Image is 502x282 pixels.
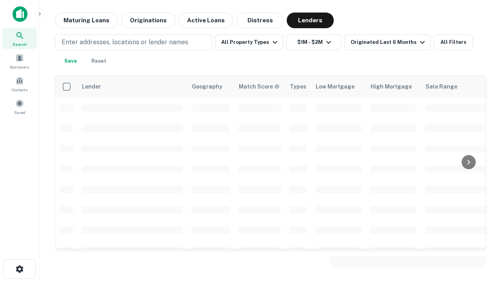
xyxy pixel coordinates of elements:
p: Enter addresses, locations or lender names [62,38,188,47]
button: Active Loans [178,13,233,28]
div: Originated Last 6 Months [351,38,427,47]
div: Types [290,82,306,91]
div: Geography [192,82,222,91]
button: Originations [121,13,175,28]
button: Save your search to get updates of matches that match your search criteria. [58,53,83,69]
th: High Mortgage [366,76,421,98]
th: Sale Range [421,76,491,98]
div: Low Mortgage [316,82,355,91]
span: Search [13,41,27,47]
button: Originated Last 6 Months [344,34,431,50]
div: Capitalize uses an advanced AI algorithm to match your search with the best lender. The match sco... [239,82,280,91]
th: Types [285,76,311,98]
button: $1M - $2M [286,34,341,50]
button: Enter addresses, locations or lender names [55,34,212,50]
span: Contacts [12,87,27,93]
div: Lender [82,82,101,91]
button: All Filters [434,34,473,50]
th: Capitalize uses an advanced AI algorithm to match your search with the best lender. The match sco... [234,76,285,98]
span: Borrowers [10,64,29,70]
a: Borrowers [2,51,37,72]
a: Contacts [2,73,37,94]
h6: Match Score [239,82,278,91]
div: Sale Range [426,82,457,91]
th: Geography [187,76,234,98]
img: capitalize-icon.png [13,6,27,22]
button: Distress [236,13,284,28]
th: Low Mortgage [311,76,366,98]
a: Search [2,28,37,49]
span: Saved [14,109,25,116]
iframe: Chat Widget [463,194,502,232]
button: Maturing Loans [55,13,118,28]
button: Reset [86,53,111,69]
button: All Property Types [215,34,283,50]
th: Lender [77,76,187,98]
div: High Mortgage [371,82,412,91]
button: Lenders [287,13,334,28]
a: Saved [2,96,37,117]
